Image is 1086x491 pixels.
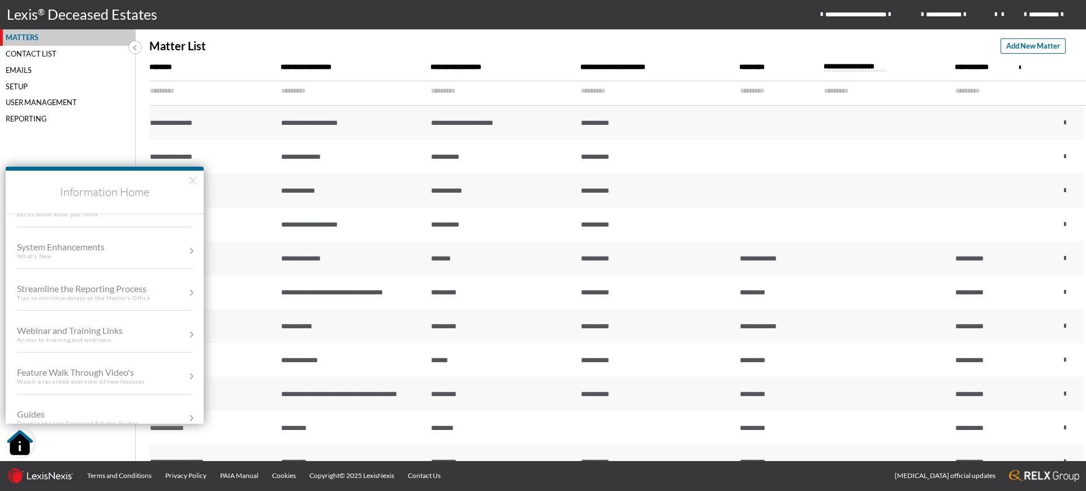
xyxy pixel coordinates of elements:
span: Add New Matter [1006,41,1060,51]
div: Resource Center [6,167,204,424]
div: Tips to minimise delays at the Master's Office [17,294,173,302]
h2: Information Home [6,171,204,214]
a: PAIA Manual [213,461,265,490]
img: RELX_logo.65c3eebe.png [1009,470,1079,482]
div: Streamline the Reporting Process [17,283,173,294]
button: × [188,171,199,189]
div: Access to training and webinars [17,336,145,344]
div: Feature Walk Through Video's [17,367,167,377]
div: Watch a recorded overview of new features [17,377,167,385]
p: Matter List [149,40,206,53]
a: Cookies [265,461,303,490]
button: Add New Matter [1001,38,1066,54]
button: Open Resource Center [6,429,34,457]
a: Privacy Policy [158,461,213,490]
a: Contact Us [401,461,447,490]
div: Webinar and Training Links [17,325,145,336]
a: Copyright© 2025 LexisNexis [303,461,401,490]
div: Guides [17,409,161,419]
img: LexisNexis_logo.0024414d.png [7,468,74,484]
a: [MEDICAL_DATA] official updates [888,461,1002,490]
div: What's New [17,252,127,260]
div: Download Lexis Deceased Estates Guides [17,419,161,427]
p: ® [38,6,48,24]
div: Let us know what you think [17,210,98,218]
div: System Enhancements [17,241,127,252]
a: Terms and Conditions [80,461,158,490]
